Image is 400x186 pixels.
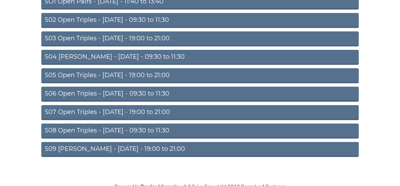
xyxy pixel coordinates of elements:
a: S06 Open Triples - [DATE] - 09:30 to 11:30 [41,87,359,102]
a: S05 Open Triples - [DATE] - 19:00 to 21:00 [41,68,359,83]
a: S04 [PERSON_NAME] - [DATE] - 09:30 to 11:30 [41,50,359,65]
a: S02 Open Triples - [DATE] - 09:30 to 11:30 [41,13,359,28]
a: S07 Open Triples - [DATE] - 19:00 to 21:00 [41,105,359,120]
a: S09 [PERSON_NAME] - [DATE] - 19:00 to 21:00 [41,142,359,157]
a: S08 Open Triples - [DATE] - 09:30 to 11:30 [41,124,359,139]
a: S03 Open Triples - [DATE] - 19:00 to 21:00 [41,31,359,46]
